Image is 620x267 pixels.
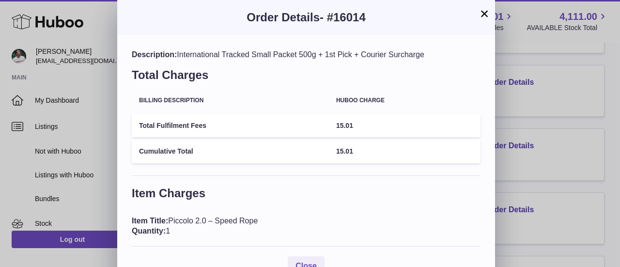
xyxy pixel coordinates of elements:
[320,11,366,24] span: - #16014
[132,217,168,225] span: Item Title:
[132,90,329,111] th: Billing Description
[329,90,480,111] th: Huboo charge
[132,114,329,138] td: Total Fulfilment Fees
[336,147,353,155] span: 15.01
[132,140,329,163] td: Cumulative Total
[132,227,166,235] span: Quantity:
[336,122,353,129] span: 15.01
[132,67,480,88] h3: Total Charges
[132,50,177,59] span: Description:
[479,8,490,19] button: ×
[132,49,480,60] div: International Tracked Small Packet 500g + 1st Pick + Courier Surcharge
[132,216,480,236] div: Piccolo 2.0 – Speed Rope 1
[132,186,480,206] h3: Item Charges
[132,10,480,25] h3: Order Details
